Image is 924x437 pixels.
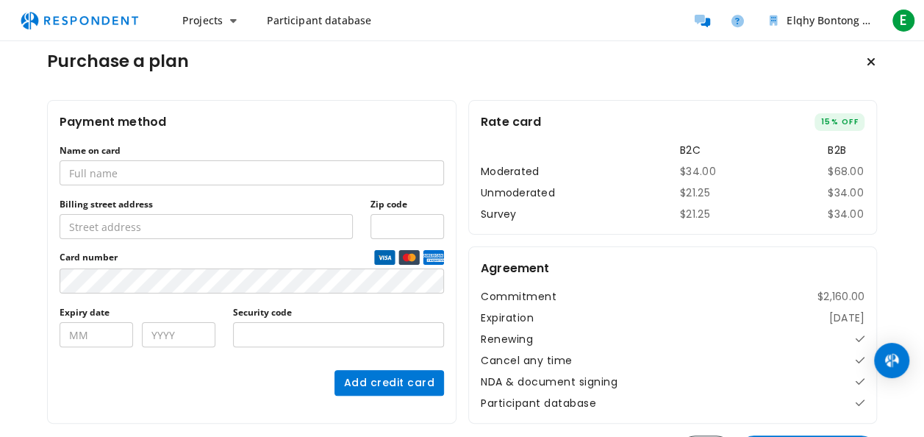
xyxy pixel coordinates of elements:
td: $21.25 [680,207,717,222]
span: Elqhy Bontong Team [787,13,890,27]
label: Zip code [370,199,407,210]
input: Full name [60,160,444,185]
label: Billing street address [60,199,153,210]
label: Expiry date [60,307,110,319]
dd: $2,160.00 [817,289,864,305]
span: 15% OFF [814,113,865,131]
a: Message participants [687,6,717,35]
dt: Renewing [481,332,533,347]
dt: NDA & document signing [481,374,617,390]
h2: Agreement [481,259,549,277]
button: E [889,7,918,34]
th: B2B [828,143,864,158]
img: amex credit card logo [423,250,444,265]
dd: [DATE] [829,310,865,326]
button: Elqhy Bontong Team [758,7,883,34]
input: YYYY [142,322,215,347]
th: B2C [680,143,717,158]
dt: Expiration [481,310,534,326]
img: respondent-logo.png [12,7,147,35]
h2: Payment method [60,113,166,131]
input: MM [60,322,133,347]
img: visa credit card logo [374,250,395,265]
a: Help and support [723,6,752,35]
span: Participant database [266,13,371,27]
img: mastercard credit card logo [398,250,420,265]
h2: Rate card [481,113,541,131]
th: Survey [481,207,569,222]
th: Moderated [481,164,569,180]
td: $34.00 [680,164,717,180]
span: E [892,9,915,32]
dt: Commitment [481,289,556,305]
span: Card number [60,252,371,263]
td: $68.00 [828,164,864,180]
dt: Cancel any time [481,353,573,369]
div: Open Intercom Messenger [874,343,909,378]
h1: Purchase a plan [47,51,189,72]
button: Keep current plan [856,47,886,77]
td: $21.25 [680,185,717,201]
button: Projects [171,7,248,34]
dt: Participant database [481,396,596,411]
span: Projects [182,13,223,27]
button: Add credit card [334,370,445,396]
th: Unmoderated [481,185,569,201]
td: $34.00 [828,207,864,222]
label: Security code [233,307,292,319]
td: $34.00 [828,185,864,201]
input: Street address [60,214,353,239]
a: Participant database [254,7,383,34]
label: Name on card [60,145,121,157]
